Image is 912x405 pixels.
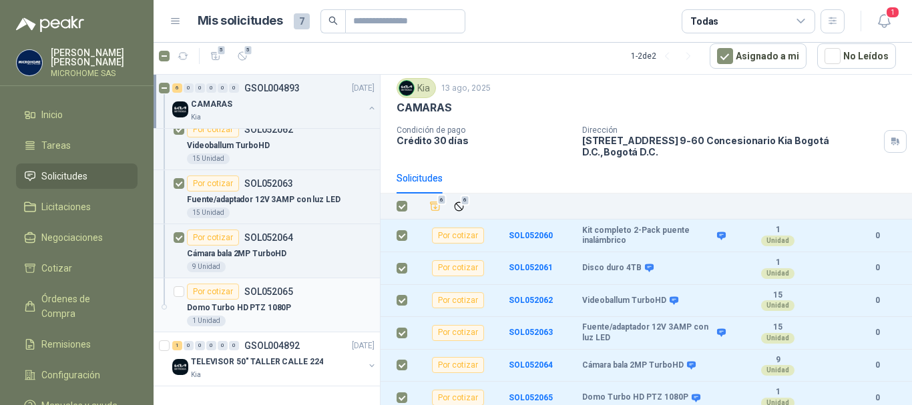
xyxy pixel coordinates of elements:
div: Todas [690,14,718,29]
div: Unidad [761,300,794,311]
b: SOL052063 [509,328,553,337]
p: Domo Turbo HD PTZ 1080P [187,302,291,314]
span: Órdenes de Compra [41,292,125,321]
div: 0 [206,83,216,93]
b: 1 [732,387,824,398]
b: 1 [732,225,824,236]
img: Company Logo [17,50,42,75]
div: Por cotizar [187,230,239,246]
p: SOL052064 [244,233,293,242]
p: MICROHOME SAS [51,69,138,77]
div: Por cotizar [432,357,484,373]
div: Por cotizar [432,325,484,341]
div: 0 [184,341,194,350]
div: Solicitudes [397,171,443,185]
a: SOL052062 [509,296,553,305]
p: SOL052063 [244,179,293,188]
button: Añadir [426,197,445,216]
a: SOL052064 [509,360,553,370]
button: Ignorar [450,197,468,216]
div: Por cotizar [432,292,484,308]
div: 1 Unidad [187,316,226,326]
p: Condición de pago [397,125,572,135]
b: Videoballum TurboHD [582,296,666,306]
b: 0 [859,294,896,307]
button: 5 [232,45,253,67]
a: Por cotizarSOL052065Domo Turbo HD PTZ 1080P1 Unidad [154,278,380,332]
div: Kia [397,78,436,98]
p: CAMARAS [397,101,452,115]
div: 0 [218,341,228,350]
b: 15 [732,290,824,301]
div: 0 [229,341,239,350]
a: SOL052060 [509,231,553,240]
b: Kit completo 2-Pack puente inalámbrico [582,226,714,246]
b: 15 [732,322,824,333]
span: Configuración [41,368,100,382]
a: Licitaciones [16,194,138,220]
a: Por cotizarSOL052062Videoballum TurboHD15 Unidad [154,116,380,170]
a: Órdenes de Compra [16,286,138,326]
a: SOL052061 [509,263,553,272]
img: Logo peakr [16,16,84,32]
p: TELEVISOR 50" TALLER CALLE 224 [191,356,323,368]
span: Negociaciones [41,230,103,245]
p: [STREET_ADDRESS] 9-60 Concesionario Kia Bogotá D.C. , Bogotá D.C. [582,135,879,157]
b: SOL052065 [509,393,553,402]
span: Tareas [41,138,71,153]
p: 13 ago, 2025 [441,82,491,95]
div: Por cotizar [432,260,484,276]
a: 6 0 0 0 0 0 GSOL004893[DATE] Company LogoCAMARASKia [172,80,377,123]
div: 0 [195,341,205,350]
span: 7 [294,13,310,29]
div: Por cotizar [187,284,239,300]
p: Cámara bala 2MP TurboHD [187,248,286,260]
a: Inicio [16,102,138,127]
b: 1 [732,258,824,268]
b: Domo Turbo HD PTZ 1080P [582,392,688,403]
b: Cámara bala 2MP TurboHD [582,360,684,371]
span: 1 [885,6,900,19]
p: SOL052065 [244,287,293,296]
span: 6 [437,195,447,206]
a: Cotizar [16,256,138,281]
p: Kia [191,112,201,123]
a: Negociaciones [16,225,138,250]
p: GSOL004892 [244,341,300,350]
button: Asignado a mi [710,43,807,69]
span: 5 [217,45,226,55]
b: 9 [732,355,824,366]
span: search [328,16,338,25]
div: 15 Unidad [187,153,230,164]
div: Unidad [761,268,794,279]
button: 1 [872,9,896,33]
button: No Leídos [817,43,896,69]
img: Company Logo [172,101,188,117]
p: [DATE] [352,340,375,352]
div: 0 [195,83,205,93]
div: 0 [206,341,216,350]
span: Solicitudes [41,169,87,183]
p: GSOL004893 [244,83,300,93]
a: Por cotizarSOL052064Cámara bala 2MP TurboHD9 Unidad [154,224,380,278]
div: 1 [172,341,182,350]
div: 0 [218,83,228,93]
div: Unidad [761,365,794,376]
div: Unidad [761,333,794,344]
span: Inicio [41,107,63,122]
p: Fuente/adaptador 12V 3AMP con luz LED [187,193,340,206]
div: 0 [184,83,194,93]
b: 0 [859,262,896,274]
h1: Mis solicitudes [198,11,283,31]
b: Disco duro 4TB [582,263,642,274]
span: Cotizar [41,261,72,276]
a: Por cotizarSOL052063Fuente/adaptador 12V 3AMP con luz LED15 Unidad [154,170,380,224]
div: Por cotizar [432,228,484,244]
b: 0 [859,392,896,404]
a: Tareas [16,133,138,158]
p: Crédito 30 días [397,135,572,146]
a: 1 0 0 0 0 0 GSOL004892[DATE] Company LogoTELEVISOR 50" TALLER CALLE 224Kia [172,338,377,380]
